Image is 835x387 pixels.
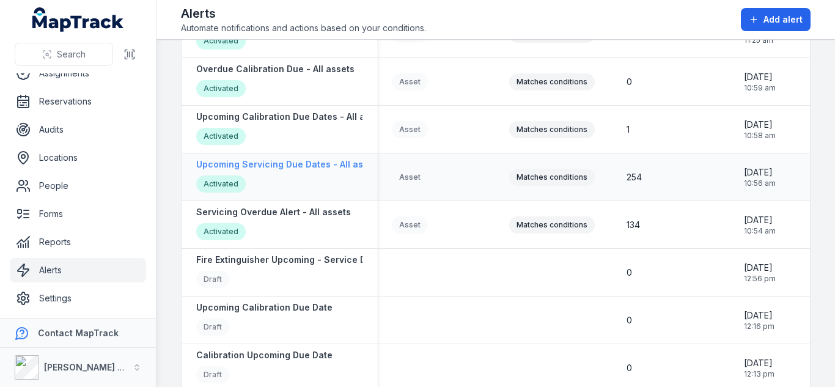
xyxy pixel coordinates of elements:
div: Matches conditions [509,169,595,186]
a: People [10,174,146,198]
div: Matches conditions [509,121,595,138]
span: Add alert [763,13,803,26]
div: Activated [196,128,246,145]
time: 15/08/2025, 12:56:52 pm [744,262,776,284]
button: Add alert [741,8,811,31]
div: Activated [196,80,246,97]
strong: Upcoming Calibration Due Dates - All assets [196,111,388,123]
a: Forms [10,202,146,226]
strong: [PERSON_NAME] Air [44,362,129,372]
div: Asset [392,73,428,90]
a: MapTrack [32,7,124,32]
button: Search [15,43,113,66]
time: 18/08/2025, 10:56:57 am [744,166,776,188]
strong: Contact MapTrack [38,328,119,338]
span: 254 [627,171,642,183]
span: 10:59 am [744,83,776,93]
span: 10:58 am [744,131,776,141]
strong: Fire Extinguisher Upcoming - Service Date ([PERSON_NAME] & [PERSON_NAME]) [196,254,542,266]
div: Asset [392,169,428,186]
a: Reservations [10,89,146,114]
span: [DATE] [744,119,776,131]
a: Alerts [10,258,146,282]
span: 134 [627,219,640,231]
span: 11:25 am [744,35,773,45]
span: 0 [627,267,632,279]
span: 12:56 pm [744,274,776,284]
div: Matches conditions [509,73,595,90]
a: Servicing Overdue Alert - All assetsActivated [196,206,351,243]
span: 10:56 am [744,179,776,188]
a: Fire Extinguisher Upcoming - Service Date ([PERSON_NAME] & [PERSON_NAME])Draft [196,254,542,291]
time: 15/08/2025, 12:16:35 pm [744,309,774,331]
span: Automate notifications and actions based on your conditions. [181,22,426,34]
span: [DATE] [744,166,776,179]
span: 1 [627,123,630,136]
span: 12:16 pm [744,322,774,331]
a: Reports [10,230,146,254]
div: Matches conditions [509,216,595,234]
span: [DATE] [744,309,774,322]
span: 10:54 am [744,226,776,236]
h2: Alerts [181,5,426,22]
a: Upcoming Calibration Due DateDraft [196,301,333,339]
a: Upcoming Calibration Due Dates - All assetsActivated [196,111,388,148]
strong: Calibration Upcoming Due Date [196,349,333,361]
strong: Upcoming Calibration Due Date [196,301,333,314]
time: 18/08/2025, 10:54:25 am [744,214,776,236]
strong: Overdue Calibration Due - All assets [196,63,355,75]
a: Assignments [10,61,146,86]
span: [DATE] [744,71,776,83]
span: [DATE] [744,357,774,369]
span: Search [57,48,86,61]
strong: Servicing Overdue Alert - All assets [196,206,351,218]
span: 0 [627,362,632,374]
div: Activated [196,32,246,50]
a: Calibration Upcoming Due DateDraft [196,349,333,386]
span: 0 [627,76,632,88]
a: Settings [10,286,146,311]
time: 15/08/2025, 12:13:58 pm [744,357,774,379]
a: Overdue Calibration Due - All assetsActivated [196,63,355,100]
div: Draft [196,319,229,336]
div: Activated [196,175,246,193]
div: Draft [196,366,229,383]
div: Asset [392,216,428,234]
div: Activated [196,223,246,240]
span: [DATE] [744,214,776,226]
div: Draft [196,271,229,288]
time: 18/08/2025, 10:59:11 am [744,71,776,93]
strong: Upcoming Servicing Due Dates - All assets [196,158,381,171]
time: 18/08/2025, 10:58:15 am [744,119,776,141]
span: 0 [627,314,632,326]
span: [DATE] [744,262,776,274]
a: Locations [10,146,146,170]
span: 12:13 pm [744,369,774,379]
div: Asset [392,121,428,138]
a: Audits [10,117,146,142]
a: Upcoming Servicing Due Dates - All assetsActivated [196,158,381,196]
